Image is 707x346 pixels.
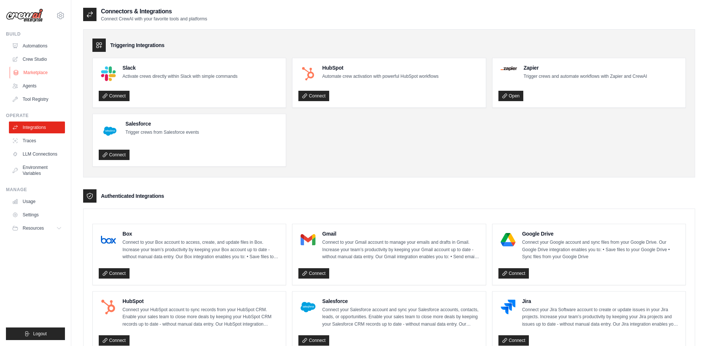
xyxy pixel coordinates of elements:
p: Automate crew activation with powerful HubSpot workflows [322,73,438,80]
h4: Slack [122,64,238,71]
a: Marketplace [10,67,66,79]
a: Connect [498,268,529,279]
a: Connect [298,91,329,101]
a: Automations [9,40,65,52]
a: Agents [9,80,65,92]
p: Trigger crews and automate workflows with Zapier and CrewAI [524,73,647,80]
h4: Salesforce [125,120,199,127]
h2: Connectors & Integrations [101,7,207,16]
p: Trigger crews from Salesforce events [125,129,199,136]
a: Connect [99,268,130,279]
img: Google Drive Logo [501,232,515,247]
img: Slack Logo [101,66,116,81]
img: Gmail Logo [301,232,315,247]
img: Box Logo [101,232,116,247]
p: Activate crews directly within Slack with simple commands [122,73,238,80]
h4: Zapier [524,64,647,71]
a: Usage [9,196,65,207]
h4: HubSpot [122,297,280,305]
p: Connect CrewAI with your favorite tools and platforms [101,16,207,22]
div: Operate [6,113,65,119]
h4: HubSpot [322,64,438,71]
p: Connect to your Gmail account to manage your emails and drafts in Gmail. Increase your team’s pro... [322,239,479,261]
img: Logo [6,9,43,23]
p: Connect your Salesforce account and sync your Salesforce accounts, contacts, leads, or opportunit... [322,306,479,328]
div: Build [6,31,65,37]
a: Connect [298,268,329,279]
h4: Salesforce [322,297,479,305]
h3: Triggering Integrations [110,41,164,49]
a: Tool Registry [9,93,65,105]
a: Connect [99,150,130,160]
img: Jira Logo [501,300,515,315]
a: Open [498,91,523,101]
button: Resources [9,222,65,234]
h3: Authenticated Integrations [101,192,164,200]
a: Connect [498,335,529,346]
p: Connect your Jira Software account to create or update issues in your Jira projects. Increase you... [522,306,680,328]
a: Traces [9,135,65,147]
h4: Jira [522,297,680,305]
a: Connect [298,335,329,346]
span: Resources [23,225,44,231]
div: Manage [6,187,65,193]
img: Zapier Logo [501,66,517,71]
h4: Box [122,230,280,237]
a: Crew Studio [9,53,65,65]
a: Environment Variables [9,162,65,179]
a: LLM Connections [9,148,65,160]
a: Connect [99,91,130,101]
img: Salesforce Logo [301,300,315,315]
img: HubSpot Logo [301,66,315,81]
p: Connect your HubSpot account to sync records from your HubSpot CRM. Enable your sales team to clo... [122,306,280,328]
img: Salesforce Logo [101,122,119,140]
a: Settings [9,209,65,221]
h4: Gmail [322,230,479,237]
img: HubSpot Logo [101,300,116,315]
a: Connect [99,335,130,346]
p: Connect your Google account and sync files from your Google Drive. Our Google Drive integration e... [522,239,680,261]
p: Connect to your Box account to access, create, and update files in Box. Increase your team’s prod... [122,239,280,261]
span: Logout [33,331,47,337]
button: Logout [6,327,65,340]
h4: Google Drive [522,230,680,237]
a: Integrations [9,122,65,133]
